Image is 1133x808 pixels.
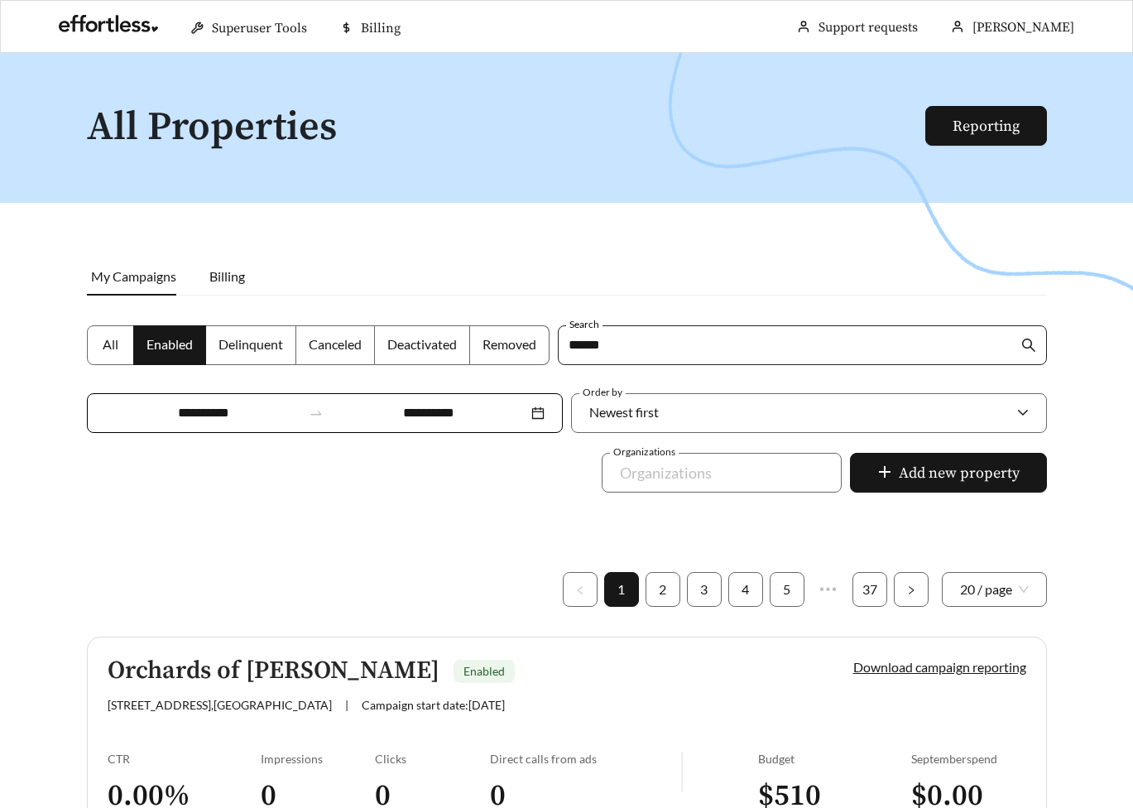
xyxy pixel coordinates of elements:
li: 4 [728,572,763,607]
div: Clicks [375,752,490,766]
a: Reporting [953,117,1020,136]
li: 2 [646,572,680,607]
span: [STREET_ADDRESS] , [GEOGRAPHIC_DATA] [108,698,332,712]
span: Billing [361,20,401,36]
span: Enabled [463,664,505,678]
li: Previous Page [563,572,598,607]
button: Reporting [925,106,1047,146]
span: left [575,585,585,595]
span: 20 / page [960,573,1029,606]
a: 1 [605,573,638,606]
li: 3 [687,572,722,607]
span: [PERSON_NAME] [972,19,1074,36]
div: Budget [758,752,911,766]
a: 5 [771,573,804,606]
li: 1 [604,572,639,607]
span: Newest first [589,404,659,420]
span: Campaign start date: [DATE] [362,698,505,712]
li: Next 5 Pages [811,572,846,607]
span: Add new property [899,462,1020,484]
li: 5 [770,572,804,607]
span: right [906,585,916,595]
a: Support requests [819,19,918,36]
span: ••• [811,572,846,607]
span: Delinquent [218,336,283,352]
span: Superuser Tools [212,20,307,36]
div: Page Size [942,572,1047,607]
li: Next Page [894,572,929,607]
span: Billing [209,268,245,284]
span: search [1021,338,1036,353]
a: 2 [646,573,679,606]
button: right [894,572,929,607]
img: line [681,752,683,791]
span: Removed [482,336,536,352]
span: All [103,336,118,352]
a: 4 [729,573,762,606]
a: 3 [688,573,721,606]
span: | [345,698,348,712]
button: plusAdd new property [850,453,1047,493]
div: September spend [911,752,1026,766]
h5: Orchards of [PERSON_NAME] [108,657,439,685]
a: 37 [853,573,886,606]
span: My Campaigns [91,268,176,284]
div: Direct calls from ads [490,752,681,766]
a: Download campaign reporting [853,659,1026,675]
span: to [309,406,324,421]
span: Canceled [309,336,362,352]
span: Enabled [146,336,193,352]
span: Deactivated [387,336,457,352]
div: Impressions [261,752,376,766]
li: 37 [852,572,887,607]
span: swap-right [309,406,324,421]
button: left [563,572,598,607]
h1: All Properties [87,106,927,150]
span: plus [877,464,892,483]
div: CTR [108,752,261,766]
